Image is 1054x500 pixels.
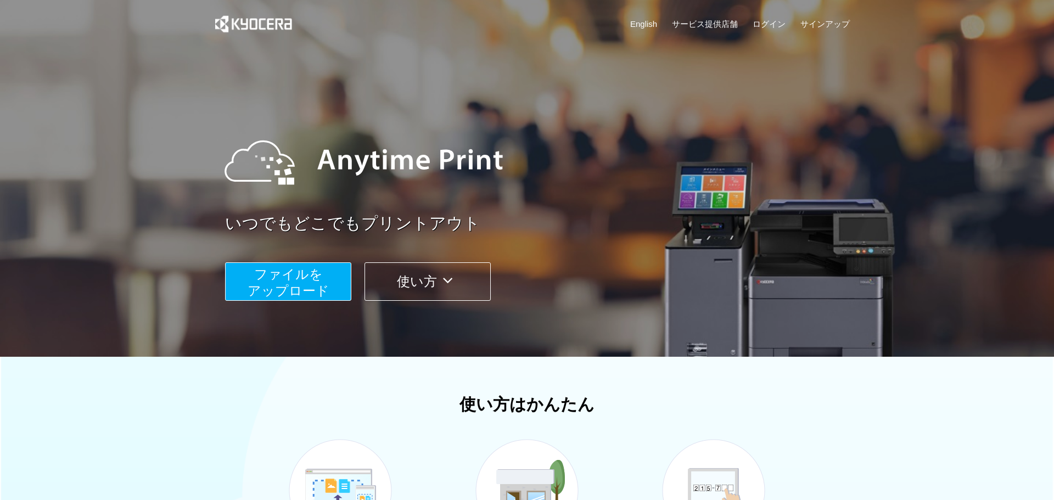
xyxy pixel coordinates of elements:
button: 使い方 [365,262,491,301]
span: ファイルを ​​アップロード [248,267,329,298]
a: いつでもどこでもプリントアウト [225,212,856,235]
button: ファイルを​​アップロード [225,262,351,301]
a: English [630,18,657,30]
a: ログイン [753,18,786,30]
a: サインアップ [800,18,850,30]
a: サービス提供店舗 [672,18,738,30]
